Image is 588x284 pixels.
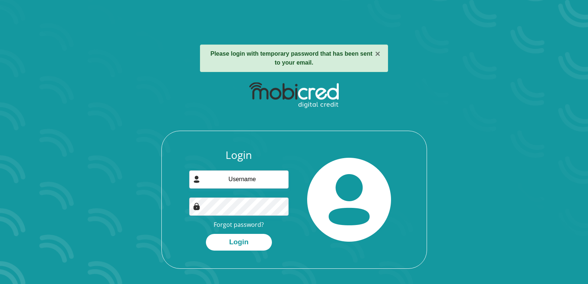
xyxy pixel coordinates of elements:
[375,49,380,58] button: ×
[214,221,264,229] a: Forgot password?
[189,149,289,161] h3: Login
[249,82,339,108] img: mobicred logo
[193,176,200,183] img: user-icon image
[206,234,272,251] button: Login
[193,203,200,210] img: Image
[210,50,372,66] strong: Please login with temporary password that has been sent to your email.
[189,170,289,189] input: Username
